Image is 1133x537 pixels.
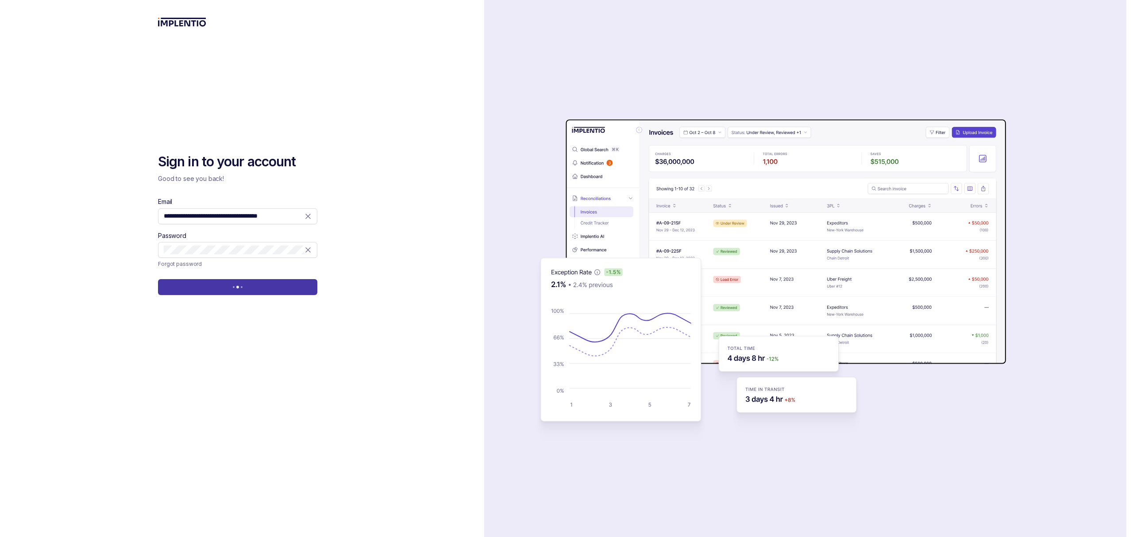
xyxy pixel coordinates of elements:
[158,260,202,268] a: Link Forgot password
[158,18,206,27] img: logo
[158,174,317,183] p: Good to see you back!
[158,260,202,268] p: Forgot password
[509,92,1009,445] img: signin-background.svg
[158,197,172,206] label: Email
[158,153,317,171] h2: Sign in to your account
[158,231,186,240] label: Password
